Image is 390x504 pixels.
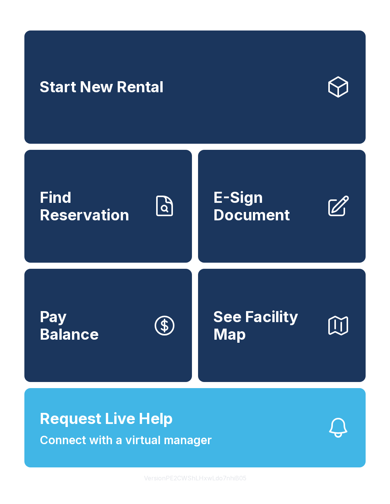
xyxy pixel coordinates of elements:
[40,308,99,343] span: Pay Balance
[198,150,366,263] a: E-Sign Document
[40,78,163,96] span: Start New Rental
[40,189,146,223] span: Find Reservation
[24,269,192,382] a: PayBalance
[198,269,366,382] button: See Facility Map
[24,388,366,467] button: Request Live HelpConnect with a virtual manager
[40,432,212,449] span: Connect with a virtual manager
[138,467,253,489] button: VersionPE2CWShLHxwLdo7nhiB05
[40,407,173,430] span: Request Live Help
[24,150,192,263] a: Find Reservation
[213,308,320,343] span: See Facility Map
[213,189,320,223] span: E-Sign Document
[24,30,366,144] a: Start New Rental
